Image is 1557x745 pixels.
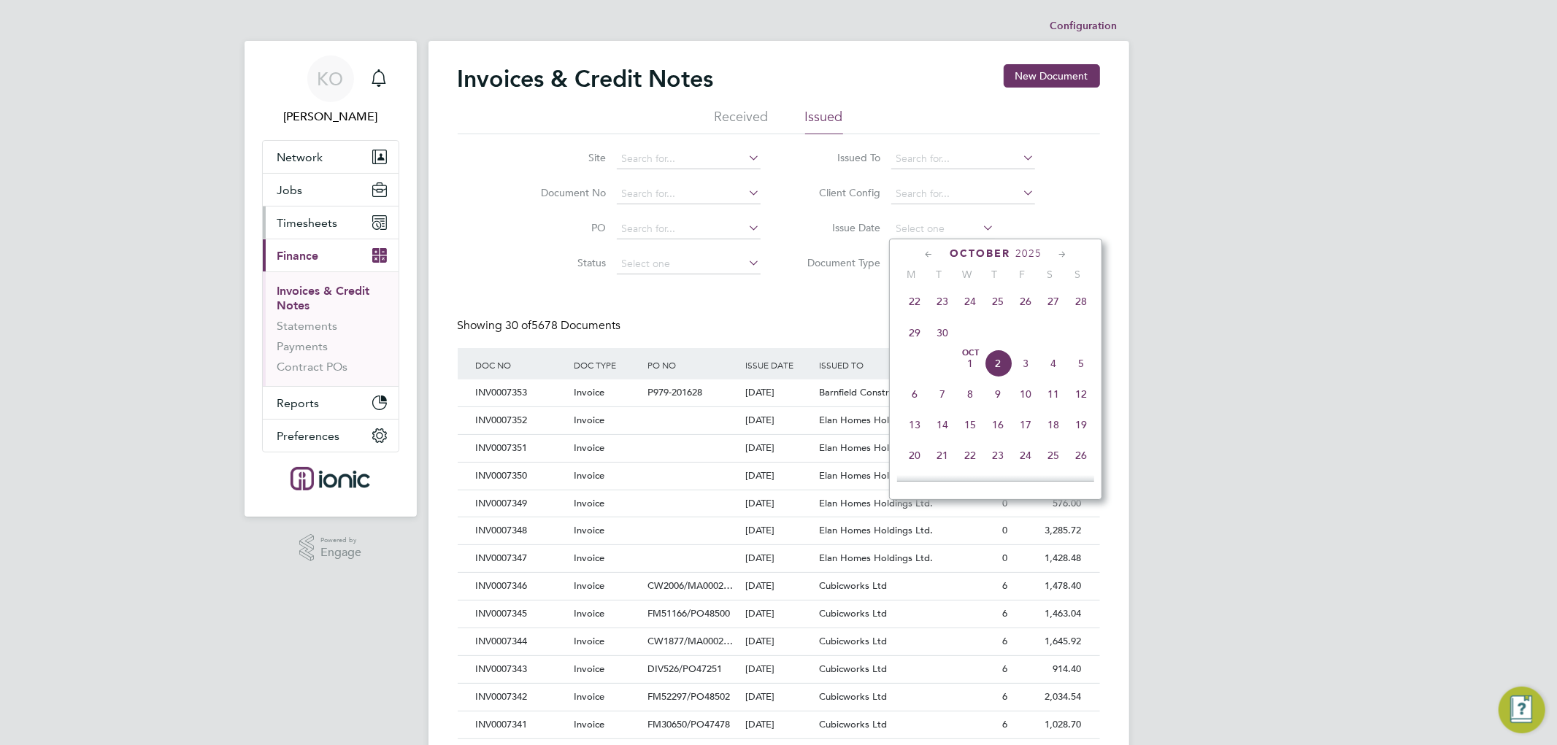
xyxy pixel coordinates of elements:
[472,348,570,382] div: DOC NO
[1039,441,1067,469] span: 25
[299,534,361,562] a: Powered byEngage
[472,573,570,600] div: INV0007346
[277,396,320,410] span: Reports
[320,547,361,559] span: Engage
[263,271,399,386] div: Finance
[819,441,933,454] span: Elan Homes Holdings Ltd.
[617,184,761,204] input: Search for...
[1012,411,1039,439] span: 17
[956,411,984,439] span: 15
[1003,497,1008,509] span: 0
[263,206,399,239] button: Timesheets
[1003,635,1008,647] span: 6
[1004,64,1100,88] button: New Document
[956,350,984,357] span: Oct
[819,497,933,509] span: Elan Homes Holdings Ltd.
[1064,268,1091,281] span: S
[956,441,984,469] span: 22
[1003,690,1008,703] span: 6
[263,239,399,271] button: Finance
[819,524,933,536] span: Elan Homes Holdings Ltd.
[901,319,929,347] span: 29
[1015,247,1042,260] span: 2025
[647,579,733,592] span: CW2006/MA0002…
[819,386,933,398] span: Barnfield Construction L…
[1012,287,1039,315] span: 26
[277,339,328,353] a: Payments
[1067,411,1095,439] span: 19
[647,635,733,647] span: CW1877/MA0002…
[980,268,1008,281] span: T
[929,441,956,469] span: 21
[263,387,399,419] button: Reports
[277,216,338,230] span: Timesheets
[277,183,303,197] span: Jobs
[715,108,769,134] li: Received
[574,441,604,454] span: Invoice
[574,469,604,482] span: Invoice
[805,108,843,134] li: Issued
[245,41,417,517] nav: Main navigation
[647,386,702,398] span: P979-201628
[523,186,607,199] label: Document No
[472,601,570,628] div: INV0007345
[647,607,730,619] span: FM51166/PO48500
[263,420,399,452] button: Preferences
[1036,268,1064,281] span: S
[617,149,761,169] input: Search for...
[1012,656,1085,683] div: 914.40
[1012,490,1085,517] div: 576.00
[506,318,532,333] span: 30 of
[819,579,887,592] span: Cubicworks Ltd
[819,607,887,619] span: Cubicworks Ltd
[277,150,323,164] span: Network
[1012,517,1085,544] div: 3,285.72
[901,411,929,439] span: 13
[277,249,319,263] span: Finance
[956,380,984,408] span: 8
[472,435,570,462] div: INV0007351
[1003,663,1008,675] span: 6
[929,411,956,439] span: 14
[647,690,730,703] span: FM52297/PO48502
[984,350,1012,377] span: 2
[1003,607,1008,619] span: 6
[819,690,887,703] span: Cubicworks Ltd
[819,663,887,675] span: Cubicworks Ltd
[1012,350,1039,377] span: 3
[574,663,604,675] span: Invoice
[1012,684,1085,711] div: 2,034.54
[929,380,956,408] span: 7
[1050,12,1118,41] li: Configuration
[984,287,1012,315] span: 25
[901,380,929,408] span: 6
[574,579,604,592] span: Invoice
[956,472,984,500] span: 29
[472,463,570,490] div: INV0007350
[742,490,815,517] div: [DATE]
[742,517,815,544] div: [DATE]
[742,379,815,406] div: [DATE]
[472,628,570,655] div: INV0007344
[742,348,815,382] div: ISSUE DATE
[458,318,624,333] div: Showing
[1067,380,1095,408] span: 12
[901,441,929,469] span: 20
[797,186,881,199] label: Client Config
[647,718,730,730] span: FM30650/PO47478
[956,287,984,315] span: 24
[742,435,815,462] div: [DATE]
[929,319,956,347] span: 30
[742,573,815,600] div: [DATE]
[617,219,761,239] input: Search for...
[1039,380,1067,408] span: 11
[984,411,1012,439] span: 16
[570,348,644,382] div: DOC TYPE
[320,534,361,547] span: Powered by
[644,348,742,382] div: PO NO
[797,221,881,234] label: Issue Date
[1012,601,1085,628] div: 1,463.04
[901,287,929,315] span: 22
[1012,628,1085,655] div: 1,645.92
[262,108,399,126] span: Kirsty Owen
